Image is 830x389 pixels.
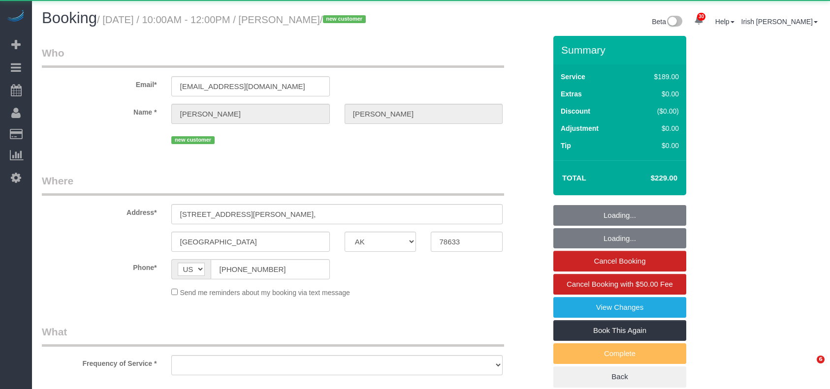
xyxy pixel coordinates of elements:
[633,141,679,150] div: $0.00
[34,104,164,117] label: Name *
[715,18,734,26] a: Help
[553,320,686,341] a: Book This Again
[666,16,682,29] img: New interface
[42,46,504,68] legend: Who
[171,232,329,252] input: City*
[211,259,329,279] input: Phone*
[323,15,366,23] span: new customer
[633,123,679,133] div: $0.00
[562,174,586,182] strong: Total
[633,89,679,99] div: $0.00
[171,104,329,124] input: First Name*
[633,106,679,116] div: ($0.00)
[431,232,503,252] input: Zip Code*
[561,106,590,116] label: Discount
[34,204,164,217] label: Address*
[689,10,708,31] a: 30
[42,9,97,27] span: Booking
[553,274,686,295] a: Cancel Booking with $50.00 Fee
[553,366,686,387] a: Back
[171,76,329,96] input: Email*
[97,14,369,25] small: / [DATE] / 10:00AM - 12:00PM / [PERSON_NAME]
[741,18,818,26] a: Irish [PERSON_NAME]
[561,72,585,82] label: Service
[652,18,682,26] a: Beta
[320,14,369,25] span: /
[42,325,504,347] legend: What
[567,280,673,288] span: Cancel Booking with $50.00 Fee
[697,13,705,21] span: 30
[553,251,686,271] a: Cancel Booking
[34,259,164,272] label: Phone*
[561,89,582,99] label: Extras
[561,123,599,133] label: Adjustment
[171,136,214,144] span: new customer
[180,289,350,297] span: Send me reminders about my booking via text message
[42,174,504,196] legend: Where
[553,297,686,318] a: View Changes
[34,355,164,368] label: Frequency of Service *
[797,356,820,379] iframe: Intercom live chat
[561,44,681,56] h3: Summary
[345,104,503,124] input: Last Name*
[621,174,677,182] h4: $229.00
[34,76,164,90] label: Email*
[6,10,26,24] img: Automaid Logo
[633,72,679,82] div: $189.00
[817,356,825,363] span: 6
[561,141,571,150] label: Tip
